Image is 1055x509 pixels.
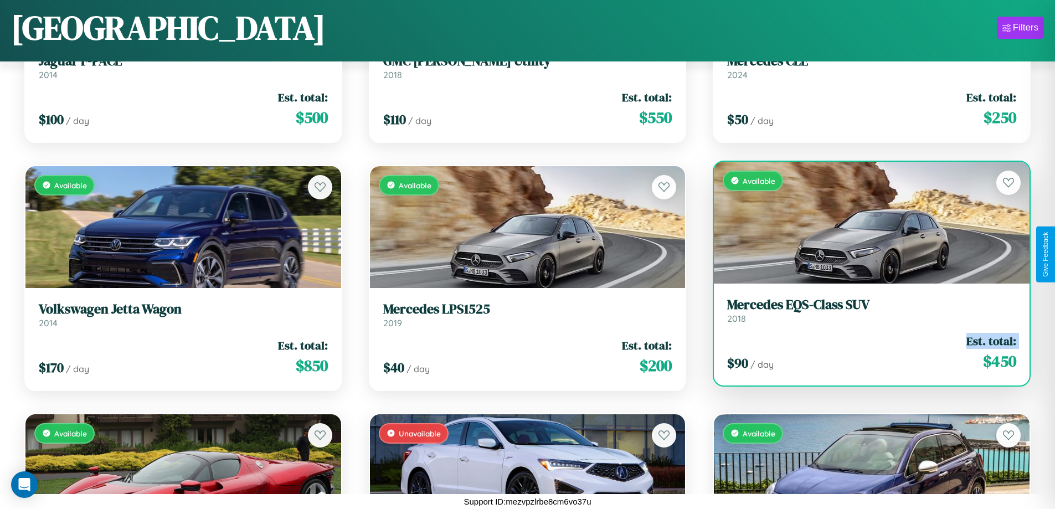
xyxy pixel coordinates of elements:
[39,53,328,69] h3: Jaguar F-PACE
[727,53,1016,69] h3: Mercedes CLE
[727,297,1016,324] a: Mercedes EQS-Class SUV2018
[1013,22,1038,33] div: Filters
[727,354,748,372] span: $ 90
[966,89,1016,105] span: Est. total:
[39,358,64,377] span: $ 170
[997,17,1044,39] button: Filters
[743,429,775,438] span: Available
[1042,232,1049,277] div: Give Feedback
[383,53,672,80] a: GMC [PERSON_NAME] Utility2018
[296,106,328,128] span: $ 500
[408,115,431,126] span: / day
[39,110,64,128] span: $ 100
[39,301,328,328] a: Volkswagen Jetta Wagon2014
[11,471,38,498] div: Open Intercom Messenger
[399,181,431,190] span: Available
[11,5,326,50] h1: [GEOGRAPHIC_DATA]
[727,110,748,128] span: $ 50
[296,354,328,377] span: $ 850
[383,358,404,377] span: $ 40
[383,317,402,328] span: 2019
[383,301,672,317] h3: Mercedes LPS1525
[66,115,89,126] span: / day
[640,354,672,377] span: $ 200
[383,301,672,328] a: Mercedes LPS15252019
[727,69,748,80] span: 2024
[984,106,1016,128] span: $ 250
[622,337,672,353] span: Est. total:
[39,53,328,80] a: Jaguar F-PACE2014
[727,53,1016,80] a: Mercedes CLE2024
[383,110,406,128] span: $ 110
[54,429,87,438] span: Available
[39,301,328,317] h3: Volkswagen Jetta Wagon
[750,359,774,370] span: / day
[464,494,591,509] p: Support ID: mezvpzlrbe8cm6vo37u
[278,89,328,105] span: Est. total:
[966,333,1016,349] span: Est. total:
[54,181,87,190] span: Available
[399,429,441,438] span: Unavailable
[622,89,672,105] span: Est. total:
[727,313,746,324] span: 2018
[39,317,58,328] span: 2014
[66,363,89,374] span: / day
[983,350,1016,372] span: $ 450
[383,69,402,80] span: 2018
[406,363,430,374] span: / day
[743,176,775,186] span: Available
[383,53,672,69] h3: GMC [PERSON_NAME] Utility
[39,69,58,80] span: 2014
[750,115,774,126] span: / day
[278,337,328,353] span: Est. total:
[727,297,1016,313] h3: Mercedes EQS-Class SUV
[639,106,672,128] span: $ 550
